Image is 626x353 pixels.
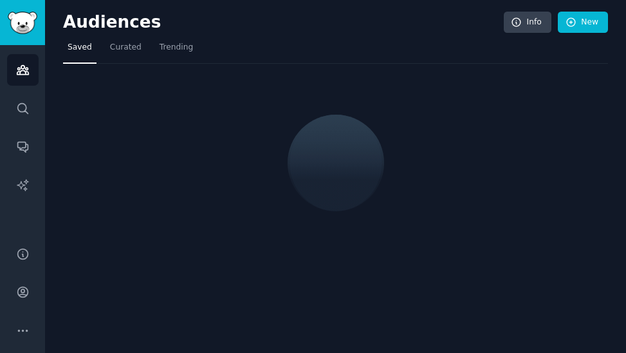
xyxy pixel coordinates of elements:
[106,37,146,64] a: Curated
[8,12,37,34] img: GummySearch logo
[110,42,142,53] span: Curated
[68,42,92,53] span: Saved
[155,37,198,64] a: Trending
[504,12,551,33] a: Info
[160,42,193,53] span: Trending
[63,37,97,64] a: Saved
[63,12,504,33] h2: Audiences
[558,12,608,33] a: New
